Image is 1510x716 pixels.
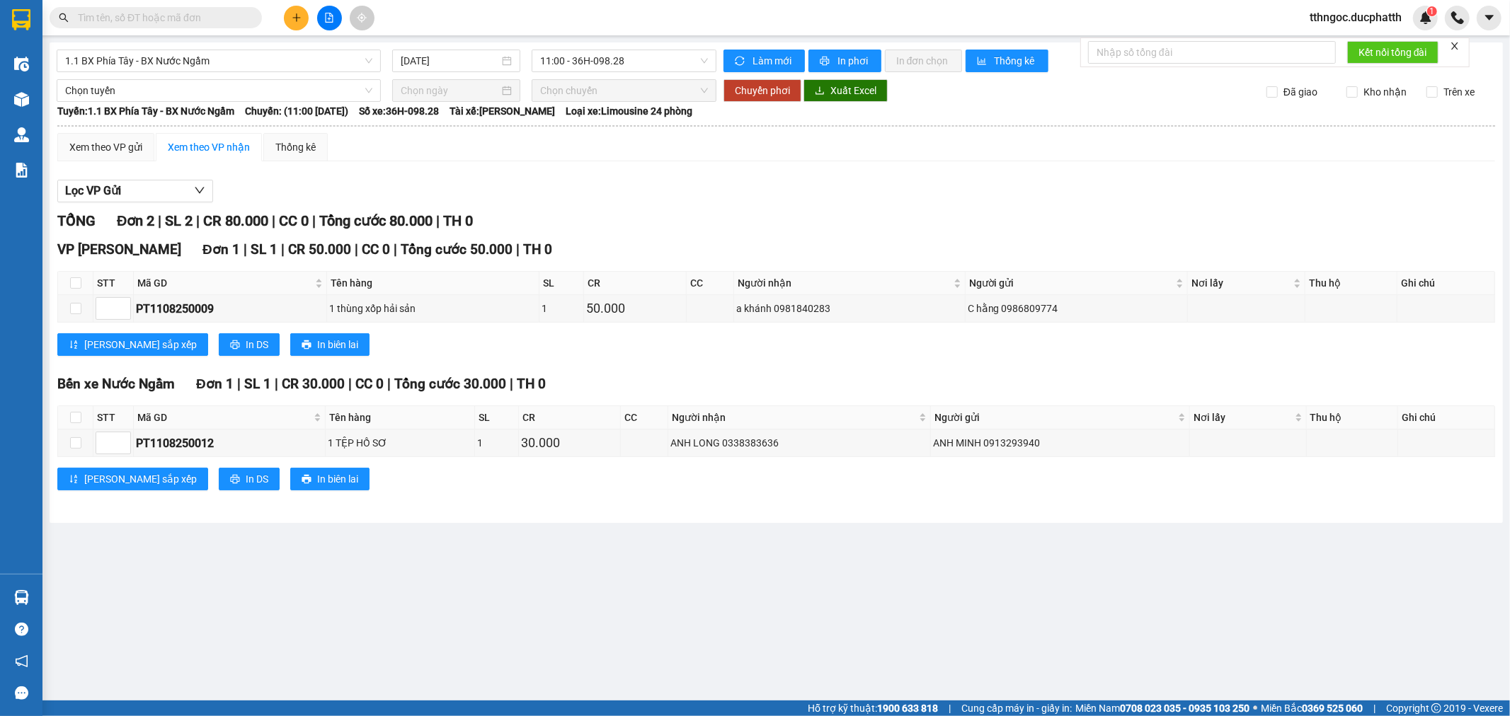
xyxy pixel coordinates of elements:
[134,429,326,457] td: PT1108250012
[65,50,372,71] span: 1.1 BX Phía Tây - BX Nước Ngầm
[290,468,370,490] button: printerIn biên lai
[348,376,352,392] span: |
[475,406,520,429] th: SL
[84,337,197,352] span: [PERSON_NAME] sắp xếp
[1298,8,1413,26] span: tthngoc.ducphatth
[272,212,275,229] span: |
[290,333,370,356] button: printerIn biên lai
[523,241,552,258] span: TH 0
[934,410,1175,425] span: Người gửi
[57,212,96,229] span: TỔNG
[542,301,581,316] div: 1
[355,376,384,392] span: CC 0
[387,376,391,392] span: |
[246,337,268,352] span: In DS
[117,212,154,229] span: Đơn 2
[78,10,245,25] input: Tìm tên, số ĐT hoặc mã đơn
[312,212,316,229] span: |
[69,139,142,155] div: Xem theo VP gửi
[279,212,309,229] span: CC 0
[401,241,513,258] span: Tổng cước 50.000
[350,6,374,30] button: aim
[302,340,311,351] span: printer
[933,435,1187,451] div: ANH MINH 0913293940
[93,406,134,429] th: STT
[14,57,29,71] img: warehouse-icon
[1088,41,1336,64] input: Nhập số tổng đài
[1397,272,1495,295] th: Ghi chú
[1305,272,1398,295] th: Thu hộ
[1398,406,1495,429] th: Ghi chú
[230,340,240,351] span: printer
[317,337,358,352] span: In biên lai
[1429,6,1434,16] span: 1
[820,56,832,67] span: printer
[1419,11,1432,24] img: icon-new-feature
[115,308,130,319] span: Decrease Value
[65,80,372,101] span: Chọn tuyến
[877,703,938,714] strong: 1900 633 818
[246,471,268,487] span: In DS
[961,700,1072,716] span: Cung cấp máy in - giấy in:
[196,212,200,229] span: |
[15,654,28,668] span: notification
[1261,700,1363,716] span: Miền Bắc
[136,434,323,452] div: PT1108250012
[1302,703,1363,714] strong: 0369 525 060
[317,6,342,30] button: file-add
[355,241,358,258] span: |
[275,376,278,392] span: |
[1253,705,1257,711] span: ⚪️
[245,103,348,119] span: Chuyến: (11:00 [DATE])
[1194,410,1291,425] span: Nơi lấy
[317,471,358,487] span: In biên lai
[401,83,499,98] input: Chọn ngày
[15,686,28,700] span: message
[14,92,29,107] img: warehouse-icon
[324,13,334,23] span: file-add
[539,272,584,295] th: SL
[194,185,205,196] span: down
[1477,6,1502,30] button: caret-down
[1483,11,1496,24] span: caret-down
[168,139,250,155] div: Xem theo VP nhận
[803,79,888,102] button: downloadXuất Excel
[621,406,668,429] th: CC
[723,50,805,72] button: syncLàm mới
[1450,41,1460,51] span: close
[687,272,735,295] th: CC
[326,406,475,429] th: Tên hàng
[237,376,241,392] span: |
[203,212,268,229] span: CR 80.000
[966,50,1048,72] button: bar-chartThống kê
[736,301,962,316] div: a khánh 0981840283
[519,406,621,429] th: CR
[357,13,367,23] span: aim
[540,50,707,71] span: 11:00 - 36H-098.28
[65,182,121,200] span: Lọc VP Gửi
[57,241,181,258] span: VP [PERSON_NAME]
[244,376,271,392] span: SL 1
[1431,703,1441,713] span: copyright
[302,474,311,485] span: printer
[1438,84,1480,100] span: Trên xe
[93,272,134,295] th: STT
[219,333,280,356] button: printerIn DS
[1075,700,1249,716] span: Miền Nam
[328,435,472,451] div: 1 TỆP HỒ SƠ
[977,56,989,67] span: bar-chart
[327,272,540,295] th: Tên hàng
[450,103,555,119] span: Tài xế: [PERSON_NAME]
[319,212,433,229] span: Tổng cước 80.000
[57,180,213,202] button: Lọc VP Gửi
[14,163,29,178] img: solution-icon
[244,241,247,258] span: |
[949,700,951,716] span: |
[119,300,127,308] span: up
[1358,84,1412,100] span: Kho nhận
[1120,703,1249,714] strong: 0708 023 035 - 0935 103 250
[137,275,312,291] span: Mã GD
[815,86,825,97] span: download
[830,83,876,98] span: Xuất Excel
[329,301,537,316] div: 1 thùng xốp hải sản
